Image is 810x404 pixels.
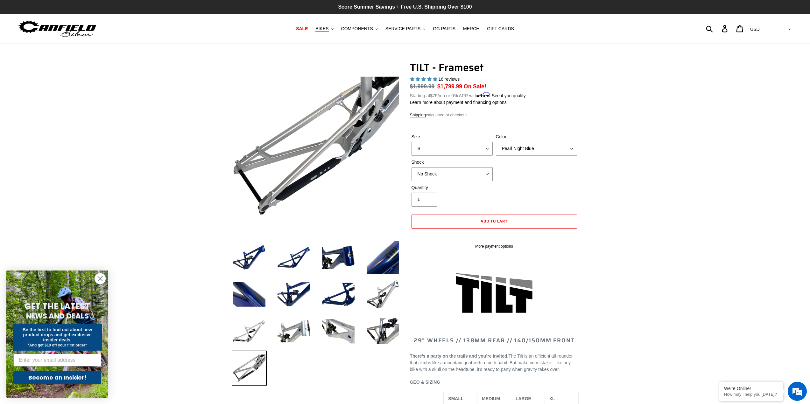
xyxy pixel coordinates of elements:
[232,351,267,386] img: Load image into Gallery viewer, TILT - Frameset
[414,336,574,345] span: 29" WHEELS // 138mm REAR // 140/150mm FRONT
[487,26,514,31] span: GIFT CARDS
[448,396,463,401] span: SMALL
[18,19,97,39] img: Canfield Bikes
[232,240,267,275] img: Load image into Gallery viewer, TILT - Frameset
[464,82,486,91] span: On Sale!
[296,26,308,31] span: SALE
[321,240,356,275] img: Load image into Gallery viewer, TILT - Frameset
[410,113,426,118] a: Shipping
[276,240,311,275] img: Load image into Gallery viewer, TILT - Frameset
[410,91,526,99] p: Starting at /mo or 0% APR with .
[26,311,89,321] span: NEWS AND DEALS
[382,24,428,33] button: SERVICE PARTS
[20,32,36,48] img: d_696896380_company_1647369064580_696896380
[315,26,328,31] span: BIKES
[23,327,92,342] span: Be the first to find out about new product drops and get exclusive insider deals.
[709,22,726,36] input: Search
[276,277,311,312] img: Load image into Gallery viewer, TILT - Frameset
[37,80,88,144] span: We're online!
[460,24,482,33] a: MERCH
[232,277,267,312] img: Load image into Gallery viewer, TILT - Frameset
[293,24,311,33] a: SALE
[365,314,400,349] img: Load image into Gallery viewer, TILT - Frameset
[95,273,106,284] button: Close dialog
[496,134,577,140] label: Color
[276,314,311,349] img: Load image into Gallery viewer, TILT - Frameset
[321,314,356,349] img: Load image into Gallery viewer, TILT - Frameset
[410,83,435,90] s: $1,999.99
[481,218,508,224] span: Add to cart
[412,243,577,249] a: More payment options
[430,24,459,33] a: GG PARTS
[341,26,373,31] span: COMPONENTS
[724,392,778,397] p: How may I help you today?
[43,36,116,44] div: Chat with us now
[412,184,493,191] label: Quantity
[232,314,267,349] img: Load image into Gallery viewer, TILT - Frameset
[549,396,555,401] span: XL
[7,35,17,45] div: Navigation go back
[410,112,579,118] div: calculated at checkout.
[3,174,121,196] textarea: Type your message and hit 'Enter'
[492,93,526,98] a: See if you qualify - Learn more about Affirm Financing (opens in modal)
[338,24,381,33] button: COMPONENTS
[28,343,87,347] span: *And get $10 off your first order*
[410,100,507,105] a: Learn more about payment and financing options
[104,3,120,18] div: Minimize live chat window
[433,26,455,31] span: GG PARTS
[13,371,101,384] button: Become an Insider!
[365,277,400,312] img: Load image into Gallery viewer, TILT - Frameset
[477,92,490,98] span: Affirm
[13,354,101,366] input: Enter your email address
[724,386,778,391] div: We're Online!
[410,77,439,82] span: 5.00 stars
[410,61,579,73] h1: TILT - Frameset
[410,353,573,372] span: The Tilt is an efficient all-rounder that climbs like a mountain goat with a meth habit. But make...
[482,396,500,401] span: MEDIUM
[412,215,577,229] button: Add to cart
[438,77,460,82] span: 16 reviews
[321,277,356,312] img: Load image into Gallery viewer, TILT - Frameset
[412,134,493,140] label: Size
[437,83,462,90] span: $1,799.99
[516,396,531,401] span: LARGE
[365,240,400,275] img: Load image into Gallery viewer, TILT - Frameset
[410,380,440,385] span: GEO & SIZING
[484,24,517,33] a: GIFT CARDS
[430,93,437,98] span: $75
[25,301,90,312] span: GET THE LATEST
[385,26,420,31] span: SERVICE PARTS
[463,26,479,31] span: MERCH
[312,24,336,33] button: BIKES
[410,353,509,359] b: There’s a party on the trails and you’re invited.
[412,159,493,166] label: Shock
